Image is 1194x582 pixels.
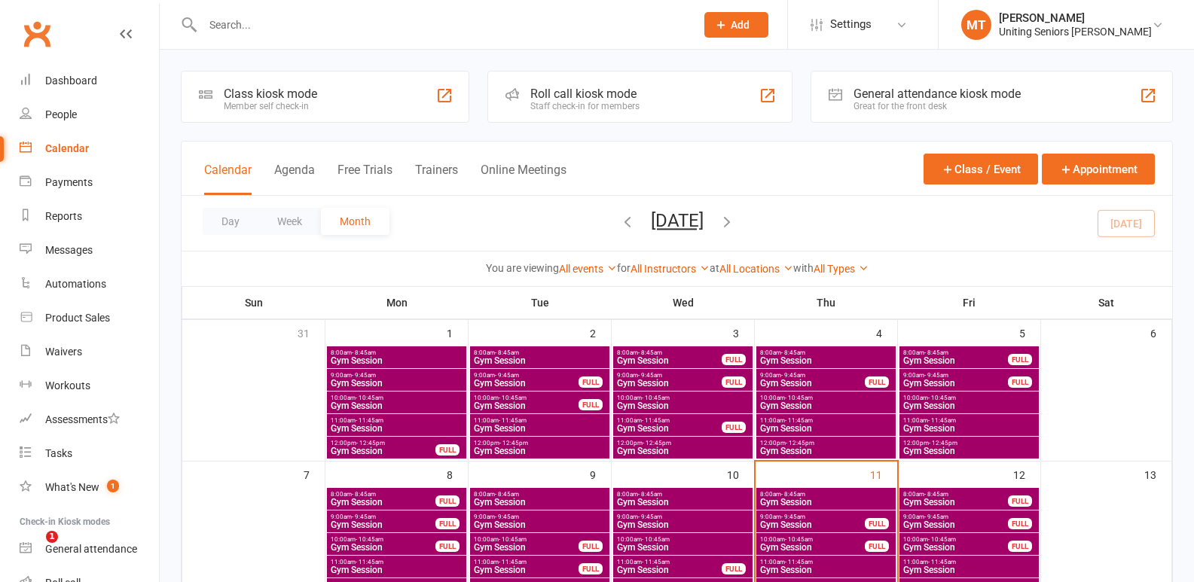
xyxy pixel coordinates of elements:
[198,14,685,35] input: Search...
[902,349,1009,356] span: 8:00am
[638,513,662,520] span: - 9:45am
[1144,462,1171,486] div: 13
[759,417,893,424] span: 11:00am
[928,395,956,401] span: - 10:45am
[495,491,519,498] span: - 8:45am
[902,424,1036,433] span: Gym Session
[20,301,159,335] a: Product Sales
[876,320,897,345] div: 4
[786,440,814,446] span: - 12:45pm
[902,559,1036,565] span: 11:00am
[902,356,1009,365] span: Gym Session
[898,287,1041,318] th: Fri
[616,379,722,388] span: Gym Session
[727,462,754,486] div: 10
[642,559,670,565] span: - 11:45am
[902,520,1009,529] span: Gym Session
[330,491,436,498] span: 8:00am
[759,379,866,388] span: Gym Session
[473,417,606,424] span: 11:00am
[616,401,750,410] span: Gym Session
[759,440,893,446] span: 12:00pm
[781,372,805,379] span: - 9:45am
[590,462,611,486] div: 9
[352,513,376,520] span: - 9:45am
[469,287,612,318] th: Tue
[20,233,159,267] a: Messages
[928,559,956,565] span: - 11:45am
[785,536,813,543] span: - 10:45am
[435,541,460,552] div: FULL
[793,262,814,274] strong: with
[902,379,1009,388] span: Gym Session
[616,565,722,574] span: Gym Session
[781,349,805,356] span: - 8:45am
[182,287,325,318] th: Sun
[495,349,519,356] span: - 8:45am
[18,15,56,53] a: Clubworx
[352,491,376,498] span: - 8:45am
[330,565,463,574] span: Gym Session
[45,346,82,358] div: Waivers
[902,536,1009,543] span: 10:00am
[785,395,813,401] span: - 10:45am
[928,417,956,424] span: - 11:45am
[330,513,436,520] span: 9:00am
[45,210,82,222] div: Reports
[616,543,750,552] span: Gym Session
[785,559,813,565] span: - 11:45am
[616,446,750,456] span: Gym Session
[330,349,463,356] span: 8:00am
[924,491,948,498] span: - 8:45am
[902,543,1009,552] span: Gym Session
[473,498,606,507] span: Gym Session
[1008,495,1032,507] div: FULL
[759,446,893,456] span: Gym Session
[704,12,768,38] button: Add
[473,520,606,529] span: Gym Session
[20,98,159,132] a: People
[759,491,893,498] span: 8:00am
[473,446,606,456] span: Gym Session
[330,401,463,410] span: Gym Session
[928,536,956,543] span: - 10:45am
[759,536,866,543] span: 10:00am
[616,513,750,520] span: 9:00am
[722,376,746,388] div: FULL
[755,287,898,318] th: Thu
[642,417,670,424] span: - 11:45am
[473,491,606,498] span: 8:00am
[435,444,460,456] div: FULL
[45,312,110,324] div: Product Sales
[961,10,991,40] div: MT
[902,440,1036,446] span: 12:00pm
[616,498,750,507] span: Gym Session
[902,372,1009,379] span: 9:00am
[631,263,710,275] a: All Instructors
[865,518,889,529] div: FULL
[45,543,137,555] div: General attendance
[642,536,670,543] span: - 10:45am
[107,480,119,492] span: 1
[45,142,89,154] div: Calendar
[20,437,159,471] a: Tasks
[435,495,460,507] div: FULL
[616,356,722,365] span: Gym Session
[325,287,469,318] th: Mon
[46,531,58,543] span: 1
[902,498,1009,507] span: Gym Session
[1150,320,1171,345] div: 6
[473,440,606,446] span: 12:00pm
[902,565,1036,574] span: Gym Session
[929,440,957,446] span: - 12:45pm
[473,379,579,388] span: Gym Session
[870,462,897,486] div: 11
[924,349,948,356] span: - 8:45am
[45,278,106,290] div: Automations
[447,462,468,486] div: 8
[579,399,603,410] div: FULL
[999,11,1152,25] div: [PERSON_NAME]
[722,422,746,433] div: FULL
[330,559,463,565] span: 11:00am
[759,520,866,529] span: Gym Session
